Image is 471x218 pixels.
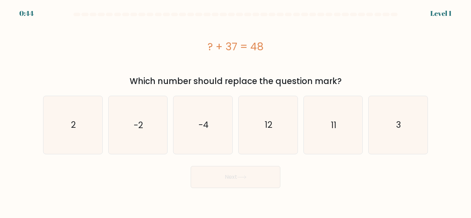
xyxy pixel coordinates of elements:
text: -2 [134,119,143,131]
text: 11 [331,119,337,131]
div: Which number should replace the question mark? [47,75,424,87]
text: 3 [396,119,401,131]
button: Next [191,166,280,188]
text: 2 [71,119,76,131]
div: ? + 37 = 48 [43,39,428,54]
div: 0:44 [19,8,34,19]
text: -4 [199,119,209,131]
div: Level 1 [430,8,452,19]
text: 12 [265,119,272,131]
